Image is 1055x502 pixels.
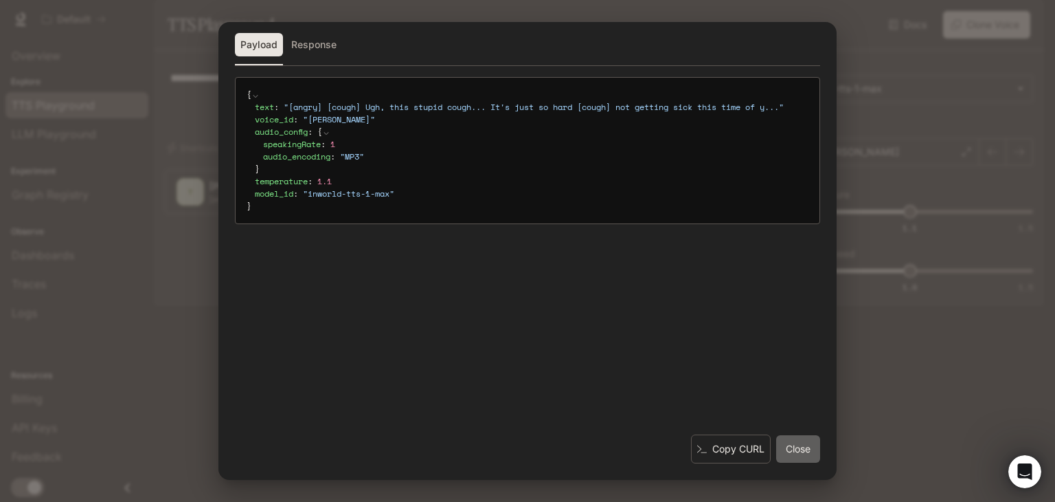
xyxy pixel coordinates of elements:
[263,138,321,150] span: speakingRate
[303,113,375,125] span: " [PERSON_NAME] "
[776,435,820,463] button: Close
[255,101,808,113] div: :
[263,151,808,163] div: :
[330,138,335,150] span: 1
[255,126,308,138] span: audio_config
[691,435,771,464] button: Copy CURL
[247,89,251,100] span: {
[255,113,293,125] span: voice_id
[255,101,274,113] span: text
[286,33,342,56] button: Response
[1008,455,1041,488] iframe: Intercom live chat
[263,151,330,162] span: audio_encoding
[235,33,283,56] button: Payload
[263,138,808,151] div: :
[255,188,808,200] div: :
[255,113,808,126] div: :
[255,175,308,187] span: temperature
[340,151,364,162] span: " MP3 "
[255,126,808,175] div: :
[303,188,394,199] span: " inworld-tts-1-max "
[317,126,322,138] span: {
[255,188,293,199] span: model_id
[255,175,808,188] div: :
[284,101,784,113] span: " [angry] [cough] Ugh, this stupid cough... It's just so hard [cough] not getting sick this time ...
[247,200,251,212] span: }
[317,175,332,187] span: 1.1
[255,163,260,175] span: }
